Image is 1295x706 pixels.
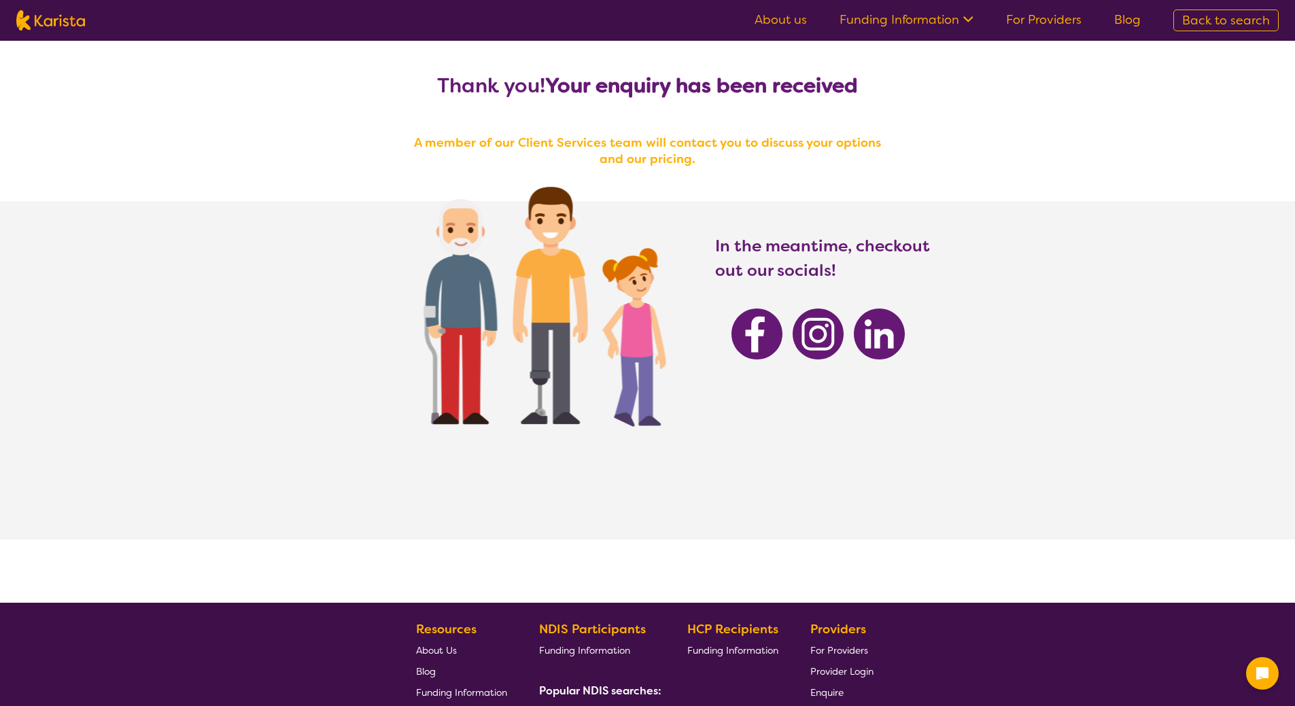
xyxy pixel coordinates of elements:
[1182,12,1270,29] span: Back to search
[539,684,661,698] b: Popular NDIS searches:
[854,308,905,359] img: Karista Linkedin
[416,682,507,703] a: Funding Information
[545,72,858,99] b: Your enquiry has been received
[810,686,844,699] span: Enquire
[810,639,874,660] a: For Providers
[755,12,807,28] a: About us
[416,621,477,637] b: Resources
[416,686,507,699] span: Funding Information
[1006,12,1082,28] a: For Providers
[416,660,507,682] a: Blog
[416,665,436,677] span: Blog
[539,644,630,656] span: Funding Information
[840,12,973,28] a: Funding Information
[1173,10,1279,31] a: Back to search
[810,665,874,677] span: Provider Login
[1114,12,1141,28] a: Blog
[403,73,893,98] h2: Thank you!
[416,639,507,660] a: About Us
[810,644,868,656] span: For Providers
[810,621,866,637] b: Providers
[687,621,778,637] b: HCP Recipients
[793,308,844,359] img: Karista Instagram
[731,308,782,359] img: Karista Facebook
[810,682,874,703] a: Enquire
[416,644,457,656] span: About Us
[539,639,656,660] a: Funding Information
[715,234,931,283] h3: In the meantime, checkout out our socials!
[16,10,85,31] img: Karista logo
[687,639,778,660] a: Funding Information
[403,135,893,167] h4: A member of our Client Services team will contact you to discuss your options and our pricing.
[810,660,874,682] a: Provider Login
[539,621,646,637] b: NDIS Participants
[687,644,778,656] span: Funding Information
[383,152,695,452] img: Karista provider enquiry success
